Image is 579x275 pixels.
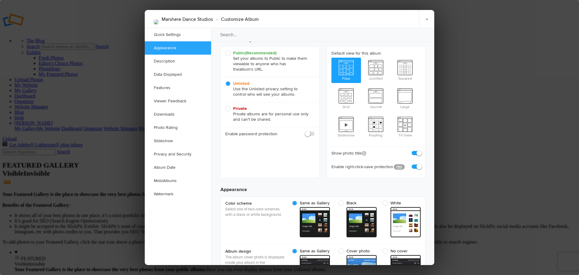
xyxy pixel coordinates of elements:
[225,131,277,137] b: Enable password protection
[225,254,286,271] p: The album cover photo is displayed inside your album in the Gallery.
[213,14,259,24] li: Customize Album
[154,20,159,24] img: DSC08711.jpg
[145,187,211,201] a: Watermark
[361,58,391,82] span: Justified
[239,67,263,72] span: album's URL.
[145,121,211,134] a: Photo Rating
[145,148,211,161] a: Privacy and Security
[361,86,391,110] span: Journal
[233,50,277,56] b: Public
[331,150,366,156] b: Show photo title
[211,28,435,42] input: Search...
[145,108,211,121] a: Downloads
[145,134,211,148] a: Slideshow
[145,161,211,174] a: Album Date
[361,114,391,139] span: Proofing
[292,248,330,254] span: Same as Gallery
[145,28,211,41] a: Quick Settings
[225,50,312,72] span: Set your albums to Public to make them viewable to anyone who has the
[292,200,330,206] span: Same as Gallery
[390,114,420,139] span: TV View
[339,200,374,206] span: Black
[145,41,211,55] a: Appearance
[145,174,211,187] a: MobiAlbums
[225,106,312,122] span: Private albums are for personal use only and can't be shared.
[419,10,434,28] a: ×
[383,200,418,206] span: White
[233,81,249,86] b: Unlisted
[331,58,361,82] span: Flow
[245,50,277,56] i: (Recommended)
[162,14,213,24] li: Marshere Dance Studios
[331,114,361,139] span: Slideshow
[145,68,211,81] a: Data Displayed
[225,81,312,97] span: Use the Unlisted privacy setting to control who will see your albums.
[383,248,418,254] span: No cover
[225,200,286,206] b: Color scheme
[233,106,247,111] b: Private
[331,50,421,56] b: Default view for this album
[225,206,286,217] p: Select one of two color schemes with a black or white background.
[220,181,426,193] h3: Appearance
[145,55,211,68] a: Description
[390,86,420,110] span: Large
[394,164,405,170] a: PRO
[225,248,286,254] b: Album design
[331,86,361,110] span: Grid
[390,58,420,82] span: Squared
[339,248,374,254] span: Cover photo
[145,81,211,94] a: Features
[331,164,389,170] b: Enable right-click-save protection
[145,94,211,108] a: Viewer Feedback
